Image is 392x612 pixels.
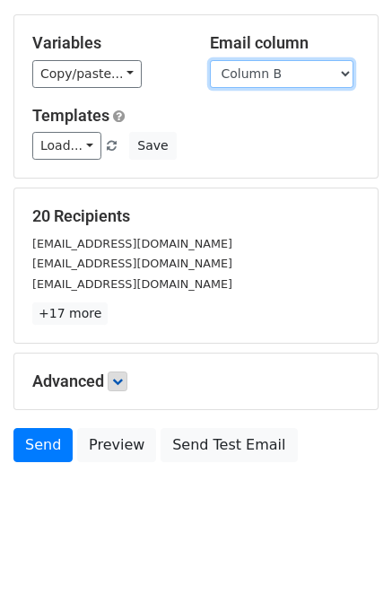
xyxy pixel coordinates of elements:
iframe: Chat Widget [302,526,392,612]
a: Copy/paste... [32,60,142,88]
small: [EMAIL_ADDRESS][DOMAIN_NAME] [32,237,232,250]
a: Templates [32,106,109,125]
h5: Variables [32,33,183,53]
h5: Email column [210,33,361,53]
h5: Advanced [32,372,360,391]
button: Save [129,132,176,160]
a: Load... [32,132,101,160]
h5: 20 Recipients [32,206,360,226]
a: Send Test Email [161,428,297,462]
a: +17 more [32,302,108,325]
small: [EMAIL_ADDRESS][DOMAIN_NAME] [32,257,232,270]
a: Send [13,428,73,462]
a: Preview [77,428,156,462]
small: [EMAIL_ADDRESS][DOMAIN_NAME] [32,277,232,291]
